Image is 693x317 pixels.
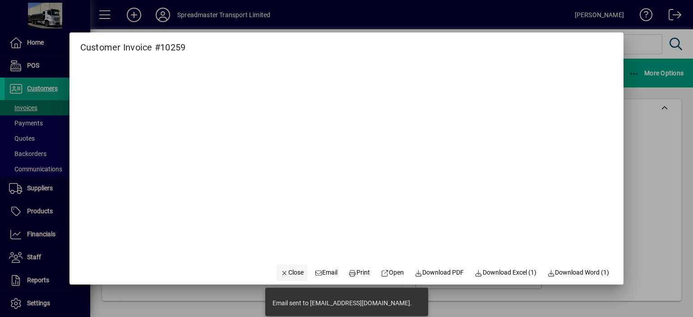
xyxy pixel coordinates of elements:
[377,265,407,281] a: Open
[471,265,540,281] button: Download Excel (1)
[314,268,338,277] span: Email
[475,268,536,277] span: Download Excel (1)
[277,265,307,281] button: Close
[280,268,304,277] span: Close
[273,299,412,308] div: Email sent to [EMAIL_ADDRESS][DOMAIN_NAME].
[381,268,404,277] span: Open
[311,265,342,281] button: Email
[411,265,468,281] a: Download PDF
[415,268,464,277] span: Download PDF
[544,265,613,281] button: Download Word (1)
[547,268,610,277] span: Download Word (1)
[345,265,374,281] button: Print
[349,268,370,277] span: Print
[69,32,197,55] h2: Customer Invoice #10259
